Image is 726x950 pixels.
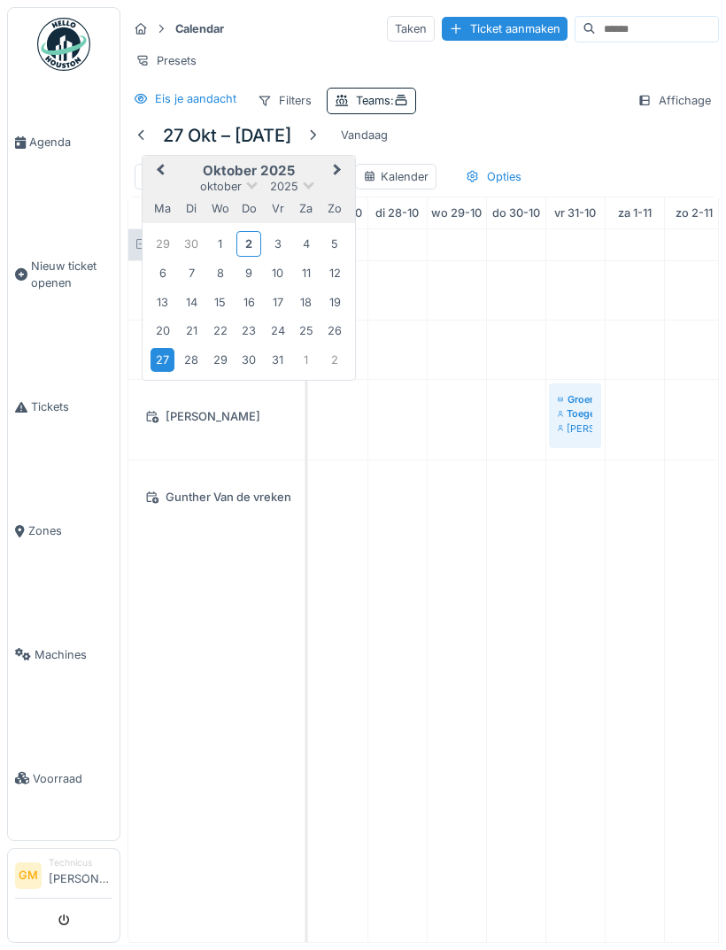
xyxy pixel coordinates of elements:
[180,261,204,285] div: Choose dinsdag 7 oktober 2025
[323,290,347,313] div: Choose zondag 19 oktober 2025
[200,180,242,193] span: oktober
[266,197,290,220] div: vrijdag
[180,290,204,313] div: Choose dinsdag 14 oktober 2025
[387,16,435,42] div: Taken
[31,258,112,291] span: Nieuw ticket openen
[28,522,112,539] span: Zones
[8,469,120,593] a: Zones
[139,346,294,368] div: Danthé De maeseneer
[236,290,260,313] div: Choose donderdag 16 oktober 2025
[236,319,260,343] div: Choose donderdag 23 oktober 2025
[550,201,600,225] a: 31 oktober 2025
[558,406,592,421] div: Toegewezen
[139,486,294,508] div: Gunther Van de vreken
[629,88,719,113] div: Affichage
[208,197,232,220] div: woensdag
[208,261,232,285] div: Choose woensdag 8 oktober 2025
[266,261,290,285] div: Choose vrijdag 10 oktober 2025
[427,201,486,225] a: 29 oktober 2025
[323,347,347,371] div: Choose zondag 2 november 2025
[15,862,42,889] li: GM
[294,347,318,371] div: Choose zaterdag 1 november 2025
[180,319,204,343] div: Choose dinsdag 21 oktober 2025
[266,290,290,313] div: Choose vrijdag 17 oktober 2025
[208,290,232,313] div: Choose woensdag 15 oktober 2025
[155,90,236,107] div: Eis je aandacht
[143,163,355,179] h2: oktober 2025
[236,347,260,371] div: Choose donderdag 30 oktober 2025
[236,230,260,256] div: Choose donderdag 2 oktober 2025
[356,92,408,109] div: Teams
[266,231,290,255] div: Choose vrijdag 3 oktober 2025
[323,319,347,343] div: Choose zondag 26 oktober 2025
[294,290,318,313] div: Choose zaterdag 18 oktober 2025
[144,158,173,186] button: Previous Month
[323,197,347,220] div: zondag
[151,290,174,313] div: Choose maandag 13 oktober 2025
[558,421,592,436] div: [PERSON_NAME]
[442,17,568,41] div: Ticket aanmaken
[236,261,260,285] div: Choose donderdag 9 oktober 2025
[35,646,112,663] span: Machines
[390,94,408,107] span: :
[558,392,592,406] div: Groenonderhoud oktober 2025
[250,88,320,113] div: Filters
[208,231,232,255] div: Choose woensdag 1 oktober 2025
[266,319,290,343] div: Choose vrijdag 24 oktober 2025
[294,231,318,255] div: Choose zaterdag 4 oktober 2025
[151,347,174,371] div: Choose maandag 27 oktober 2025
[33,770,112,787] span: Voorraad
[8,593,120,717] a: Machines
[37,18,90,71] img: Badge_color-CXgf-gQk.svg
[151,319,174,343] div: Choose maandag 20 oktober 2025
[363,168,429,185] div: Kalender
[180,347,204,371] div: Choose dinsdag 28 oktober 2025
[127,48,205,73] div: Presets
[8,81,120,205] a: Agenda
[49,856,112,894] li: [PERSON_NAME]
[294,261,318,285] div: Choose zaterdag 11 oktober 2025
[151,197,174,220] div: maandag
[323,261,347,285] div: Choose zondag 12 oktober 2025
[323,231,347,255] div: Choose zondag 5 oktober 2025
[31,398,112,415] span: Tickets
[29,134,112,151] span: Agenda
[334,123,395,147] div: Vandaag
[325,158,353,186] button: Next Month
[139,405,294,428] div: [PERSON_NAME]
[458,164,529,189] div: Opties
[671,201,717,225] a: 2 november 2025
[236,197,260,220] div: donderdag
[8,345,120,469] a: Tickets
[49,856,112,869] div: Technicus
[294,197,318,220] div: zaterdag
[266,347,290,371] div: Choose vrijdag 31 oktober 2025
[163,125,291,146] h5: 27 okt – [DATE]
[8,716,120,840] a: Voorraad
[371,201,423,225] a: 28 oktober 2025
[15,856,112,899] a: GM Technicus[PERSON_NAME]
[180,197,204,220] div: dinsdag
[151,261,174,285] div: Choose maandag 6 oktober 2025
[294,319,318,343] div: Choose zaterdag 25 oktober 2025
[488,201,544,225] a: 30 oktober 2025
[148,228,349,374] div: Month oktober, 2025
[180,231,204,255] div: Choose dinsdag 30 september 2025
[168,20,231,37] strong: Calendar
[208,319,232,343] div: Choose woensdag 22 oktober 2025
[270,180,298,193] span: 2025
[139,287,294,309] div: Bm - [PERSON_NAME]
[208,347,232,371] div: Choose woensdag 29 oktober 2025
[8,205,120,345] a: Nieuw ticket openen
[614,201,656,225] a: 1 november 2025
[151,231,174,255] div: Choose maandag 29 september 2025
